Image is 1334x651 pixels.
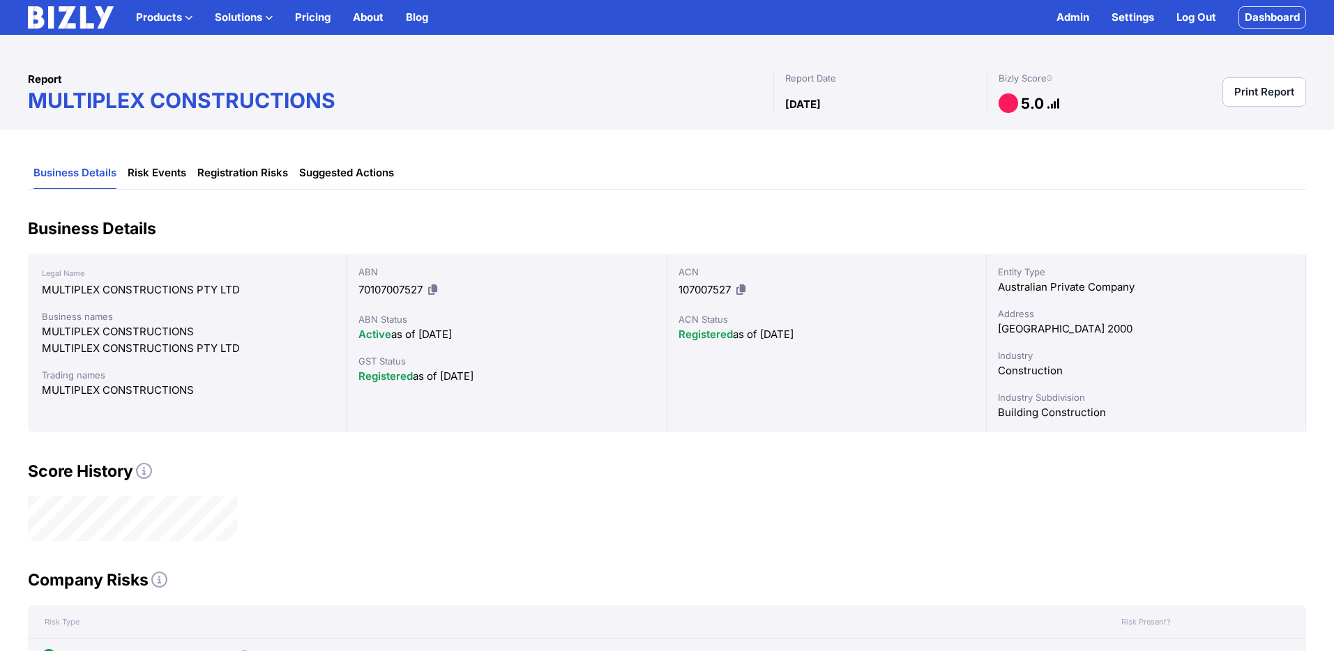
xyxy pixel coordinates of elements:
div: ABN Status [358,312,655,326]
h2: Score History [28,460,1306,482]
a: About [353,9,384,26]
div: Industry [998,349,1294,362]
a: Suggested Actions [299,158,394,189]
div: [GEOGRAPHIC_DATA] 2000 [998,321,1294,337]
span: Active [358,328,391,341]
a: Dashboard [1238,6,1306,29]
h2: Company Risks [28,569,1306,591]
div: Risk Present? [1093,617,1200,627]
div: as of [DATE] [358,368,655,385]
div: as of [DATE] [358,326,655,343]
a: Log Out [1176,9,1216,26]
div: MULTIPLEX CONSTRUCTIONS PTY LTD [42,282,333,298]
a: Print Report [1222,77,1306,107]
div: Address [998,307,1294,321]
div: [DATE] [785,96,976,113]
button: Solutions [215,9,273,26]
div: ACN [679,265,975,279]
div: Trading names [42,368,333,382]
div: GST Status [358,354,655,368]
a: Risk Events [128,158,186,189]
div: Building Construction [998,404,1294,421]
div: Bizly Score [999,71,1060,85]
div: Legal Name [42,265,333,282]
div: Risk Type [28,617,1093,627]
a: Business Details [33,158,116,189]
div: MULTIPLEX CONSTRUCTIONS [42,323,333,340]
div: MULTIPLEX CONSTRUCTIONS [42,382,333,399]
span: 70107007527 [358,283,423,296]
div: Australian Private Company [998,279,1294,296]
a: Settings [1112,9,1154,26]
div: Business names [42,309,333,323]
div: Entity Type [998,265,1294,279]
a: Registration Risks [197,158,288,189]
a: Admin [1056,9,1089,26]
div: MULTIPLEX CONSTRUCTIONS PTY LTD [42,340,333,357]
a: Pricing [295,9,331,26]
h1: 5.0 [1021,94,1044,113]
div: ABN [358,265,655,279]
span: Registered [358,369,413,383]
div: Report [28,71,773,88]
div: ACN Status [679,312,975,326]
div: Industry Subdivision [998,390,1294,404]
div: Report Date [785,71,976,85]
h2: Business Details [28,217,1306,240]
a: Blog [406,9,428,26]
span: Registered [679,328,733,341]
div: as of [DATE] [679,326,975,343]
div: Construction [998,362,1294,379]
span: 107007527 [679,283,731,296]
button: Products [136,9,192,26]
h1: MULTIPLEX CONSTRUCTIONS [28,88,773,113]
